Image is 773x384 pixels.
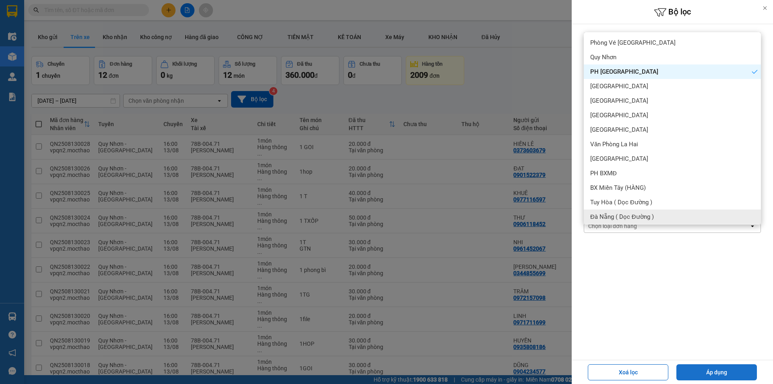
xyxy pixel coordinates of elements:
[590,39,676,47] span: Phòng Vé [GEOGRAPHIC_DATA]
[590,82,648,90] span: [GEOGRAPHIC_DATA]
[590,198,652,206] span: Tuy Hòa ( Dọc Đường )
[588,364,668,380] button: Xoá lọc
[590,126,648,134] span: [GEOGRAPHIC_DATA]
[584,32,761,224] ul: Menu
[572,6,773,19] h6: Bộ lọc
[590,53,616,61] span: Quy Nhơn
[749,223,756,229] svg: open
[590,68,658,76] span: PH [GEOGRAPHIC_DATA]
[590,213,654,221] span: Đà Nẵng ( Dọc Đường )
[590,169,617,177] span: PH BXMĐ
[590,184,646,192] span: BX Miền Tây (HÀNG)
[676,364,757,380] button: Áp dụng
[590,97,648,105] span: [GEOGRAPHIC_DATA]
[590,140,638,148] span: Văn Phòng La Hai
[590,111,648,119] span: [GEOGRAPHIC_DATA]
[590,155,648,163] span: [GEOGRAPHIC_DATA]
[588,222,637,230] div: Chọn loại đơn hàng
